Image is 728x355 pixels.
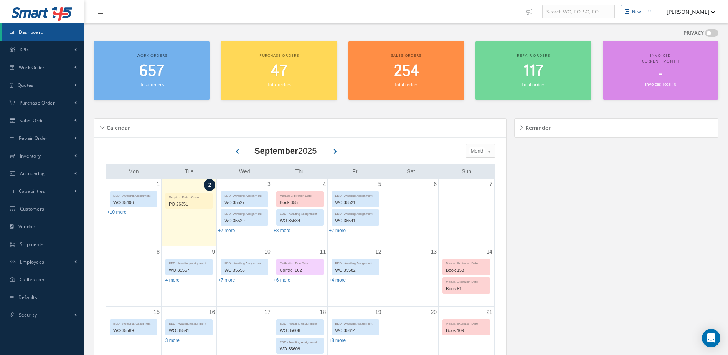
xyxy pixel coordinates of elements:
[439,179,494,246] td: September 7, 2025
[277,266,323,275] div: Control 162
[266,179,272,190] a: September 3, 2025
[163,277,180,283] a: Show 4 more events
[332,259,378,266] div: EDD - Awaiting Assignment
[254,146,298,156] b: September
[221,192,267,198] div: EDD - Awaiting Assignment
[267,81,291,87] small: Total orders
[272,246,327,307] td: September 11, 2025
[20,117,46,124] span: Sales Order
[19,135,48,141] span: Repair Order
[332,210,378,216] div: EDD - Awaiting Assignment
[277,326,323,335] div: WO 35606
[277,192,323,198] div: Manual Expiration Date
[683,29,704,37] label: PRIVACY
[110,192,157,198] div: EDD - Awaiting Assignment
[166,193,212,200] div: Required Date - Open
[272,179,327,246] td: September 4, 2025
[443,326,490,335] div: Book 109
[263,246,272,257] a: September 10, 2025
[632,8,641,15] div: New
[20,276,44,283] span: Calibration
[294,167,306,176] a: Thursday
[166,266,212,275] div: WO 35557
[163,338,180,343] a: Show 3 more events
[439,246,494,307] td: September 14, 2025
[18,294,37,300] span: Defaults
[443,284,490,293] div: Book 81
[329,228,346,233] a: Show 7 more events
[277,320,323,326] div: EDD - Awaiting Assignment
[319,307,328,318] a: September 18, 2025
[432,179,438,190] a: September 6, 2025
[488,179,494,190] a: September 7, 2025
[429,307,438,318] a: September 20, 2025
[139,60,164,82] span: 657
[211,246,217,257] a: September 9, 2025
[20,170,45,177] span: Accounting
[485,246,494,257] a: September 14, 2025
[277,259,323,266] div: Calibration Due Date
[429,246,438,257] a: September 13, 2025
[374,307,383,318] a: September 19, 2025
[274,228,291,233] a: Show 8 more events
[161,179,216,246] td: September 2, 2025
[221,216,267,225] div: WO 35529
[332,192,378,198] div: EDD - Awaiting Assignment
[127,167,140,176] a: Monday
[328,179,383,246] td: September 5, 2025
[405,167,416,176] a: Saturday
[603,41,718,100] a: Invoiced (Current Month) - Invoices Total: 0
[475,41,591,100] a: Repair orders 117 Total orders
[391,53,421,58] span: Sales orders
[271,60,287,82] span: 47
[469,147,485,155] span: Month
[238,167,252,176] a: Wednesday
[110,320,157,326] div: EDD - Awaiting Assignment
[94,41,210,100] a: Work orders 657 Total orders
[522,81,545,87] small: Total orders
[321,179,327,190] a: September 4, 2025
[394,81,418,87] small: Total orders
[460,167,473,176] a: Sunday
[332,216,378,225] div: WO 35541
[218,228,235,233] a: Show 7 more events
[155,246,161,257] a: September 8, 2025
[374,246,383,257] a: September 12, 2025
[443,266,490,275] div: Book 153
[221,198,267,207] div: WO 35527
[274,277,291,283] a: Show 6 more events
[621,5,655,18] button: New
[329,277,346,283] a: Show 4 more events
[20,241,44,247] span: Shipments
[19,64,45,71] span: Work Order
[217,179,272,246] td: September 3, 2025
[152,307,161,318] a: September 15, 2025
[659,66,662,81] span: -
[263,307,272,318] a: September 17, 2025
[166,259,212,266] div: EDD - Awaiting Assignment
[218,277,235,283] a: Show 7 more events
[328,246,383,307] td: September 12, 2025
[332,320,378,326] div: EDD - Awaiting Assignment
[443,320,490,326] div: Manual Expiration Date
[20,206,45,212] span: Customers
[161,246,216,307] td: September 9, 2025
[351,167,360,176] a: Friday
[542,5,615,19] input: Search WO, PO, SO, RO
[443,259,490,266] div: Manual Expiration Date
[183,167,195,176] a: Tuesday
[221,210,267,216] div: EDD - Awaiting Assignment
[332,198,378,207] div: WO 35521
[20,46,29,53] span: KPIs
[221,41,337,100] a: Purchase orders 47 Total orders
[18,223,37,230] span: Vendors
[166,200,212,209] div: PO 26351
[377,179,383,190] a: September 5, 2025
[110,326,157,335] div: WO 35589
[19,312,37,318] span: Security
[650,53,671,58] span: Invoiced
[254,144,317,157] div: 2025
[2,23,84,41] a: Dashboard
[106,246,161,307] td: September 8, 2025
[166,320,212,326] div: EDD - Awaiting Assignment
